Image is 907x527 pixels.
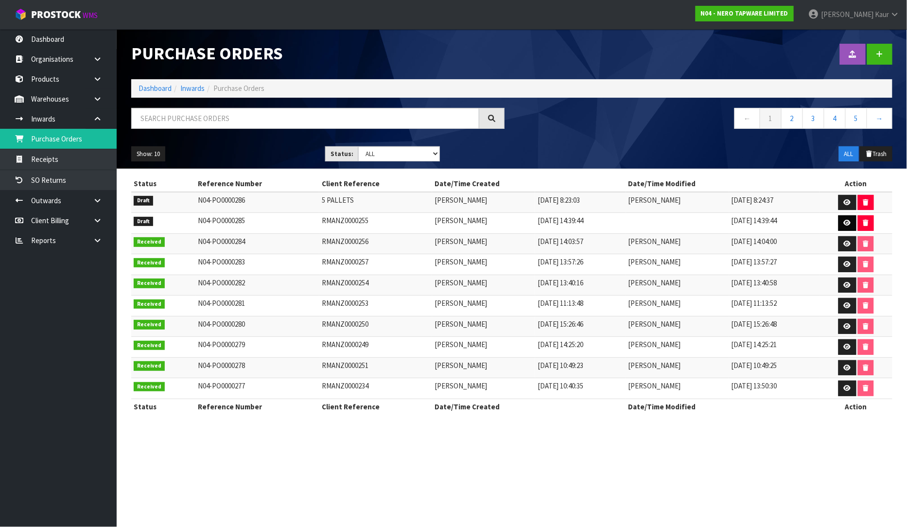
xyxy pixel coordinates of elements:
th: Reference Number [195,399,319,414]
strong: Status: [331,150,353,158]
td: N04-PO0000277 [195,378,319,399]
a: ← [734,108,760,129]
span: [PERSON_NAME] [821,10,873,19]
td: N04-PO0000280 [195,316,319,337]
td: RMANZ0000251 [319,357,432,378]
th: Status [131,399,195,414]
span: [PERSON_NAME] [435,381,487,390]
span: Received [134,361,165,371]
span: [DATE] 8:23:03 [538,195,580,205]
td: 5 PALLETS [319,192,432,213]
span: Received [134,320,165,330]
span: [PERSON_NAME] [435,195,487,205]
th: Client Reference [319,176,432,192]
th: Date/Time Created [432,176,626,192]
img: cube-alt.png [15,8,27,20]
span: [PERSON_NAME] [628,361,681,370]
span: [PERSON_NAME] [628,319,681,329]
td: N04-PO0000286 [195,192,319,213]
span: [PERSON_NAME] [628,257,681,266]
span: [DATE] 14:25:21 [732,340,777,349]
a: → [867,108,892,129]
span: Received [134,237,165,247]
td: RMANZ0000253 [319,296,432,316]
small: WMS [83,11,98,20]
a: 4 [824,108,846,129]
td: N04-PO0000285 [195,213,319,234]
span: [DATE] 11:13:52 [732,299,777,308]
td: RMANZ0000254 [319,275,432,296]
button: Show: 10 [131,146,165,162]
span: [PERSON_NAME] [435,237,487,246]
span: [PERSON_NAME] [435,216,487,225]
th: Date/Time Modified [626,176,820,192]
span: [PERSON_NAME] [435,299,487,308]
span: Received [134,279,165,288]
span: [DATE] 13:40:58 [732,278,777,287]
span: [DATE] 14:39:44 [732,216,777,225]
input: Search purchase orders [131,108,479,129]
th: Date/Time Modified [626,399,820,414]
a: 2 [781,108,803,129]
span: [PERSON_NAME] [628,195,681,205]
td: RMANZ0000256 [319,233,432,254]
td: N04-PO0000279 [195,337,319,358]
span: [PERSON_NAME] [628,237,681,246]
span: Kaur [875,10,889,19]
span: [PERSON_NAME] [628,278,681,287]
strong: N04 - NERO TAPWARE LIMITED [701,9,788,18]
td: RMANZ0000249 [319,337,432,358]
span: [PERSON_NAME] [628,340,681,349]
span: [DATE] 13:57:27 [732,257,777,266]
a: 3 [802,108,824,129]
span: [PERSON_NAME] [435,319,487,329]
th: Action [820,176,892,192]
span: [PERSON_NAME] [435,257,487,266]
span: [DATE] 14:03:57 [538,237,583,246]
a: Inwards [180,84,205,93]
th: Date/Time Created [432,399,626,414]
h1: Purchase Orders [131,44,505,63]
span: [PERSON_NAME] [435,340,487,349]
span: Draft [134,217,153,227]
span: [DATE] 13:57:26 [538,257,583,266]
td: RMANZ0000257 [319,254,432,275]
span: [DATE] 14:04:00 [732,237,777,246]
td: RMANZ0000255 [319,213,432,234]
span: [PERSON_NAME] [628,299,681,308]
span: [DATE] 8:24:37 [732,195,774,205]
th: Status [131,176,195,192]
span: Received [134,258,165,268]
button: Trash [860,146,892,162]
span: [DATE] 15:26:46 [538,319,583,329]
td: N04-PO0000278 [195,357,319,378]
span: Received [134,299,165,309]
span: Received [134,382,165,392]
span: ProStock [31,8,81,21]
span: [PERSON_NAME] [435,361,487,370]
span: [DATE] 15:26:48 [732,319,777,329]
span: Draft [134,196,153,206]
button: ALL [839,146,859,162]
span: [DATE] 10:49:23 [538,361,583,370]
a: N04 - NERO TAPWARE LIMITED [696,6,794,21]
span: [DATE] 13:50:30 [732,381,777,390]
nav: Page navigation [519,108,892,132]
a: 5 [845,108,867,129]
span: [DATE] 14:39:44 [538,216,583,225]
th: Action [820,399,892,414]
span: Purchase Orders [213,84,264,93]
td: N04-PO0000284 [195,233,319,254]
span: [DATE] 14:25:20 [538,340,583,349]
td: N04-PO0000283 [195,254,319,275]
span: [DATE] 10:40:35 [538,381,583,390]
span: [DATE] 13:40:16 [538,278,583,287]
th: Reference Number [195,176,319,192]
a: 1 [760,108,782,129]
span: [PERSON_NAME] [628,381,681,390]
td: N04-PO0000282 [195,275,319,296]
span: [DATE] 10:49:25 [732,361,777,370]
td: N04-PO0000281 [195,296,319,316]
td: RMANZ0000234 [319,378,432,399]
span: [DATE] 11:13:48 [538,299,583,308]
